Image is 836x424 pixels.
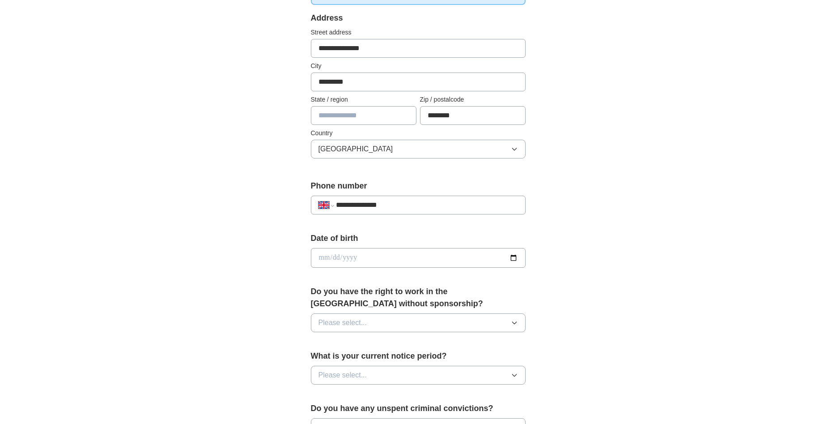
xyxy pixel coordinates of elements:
[311,366,526,385] button: Please select...
[318,144,393,154] span: [GEOGRAPHIC_DATA]
[420,95,526,104] label: Zip / postalcode
[311,350,526,362] label: What is your current notice period?
[311,128,526,138] label: Country
[311,95,416,104] label: State / region
[311,403,526,415] label: Do you have any unspent criminal convictions?
[311,286,526,310] label: Do you have the right to work in the [GEOGRAPHIC_DATA] without sponsorship?
[311,61,526,71] label: City
[311,12,526,24] div: Address
[318,317,367,328] span: Please select...
[311,232,526,244] label: Date of birth
[318,370,367,381] span: Please select...
[311,313,526,332] button: Please select...
[311,28,526,37] label: Street address
[311,140,526,158] button: [GEOGRAPHIC_DATA]
[311,180,526,192] label: Phone number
